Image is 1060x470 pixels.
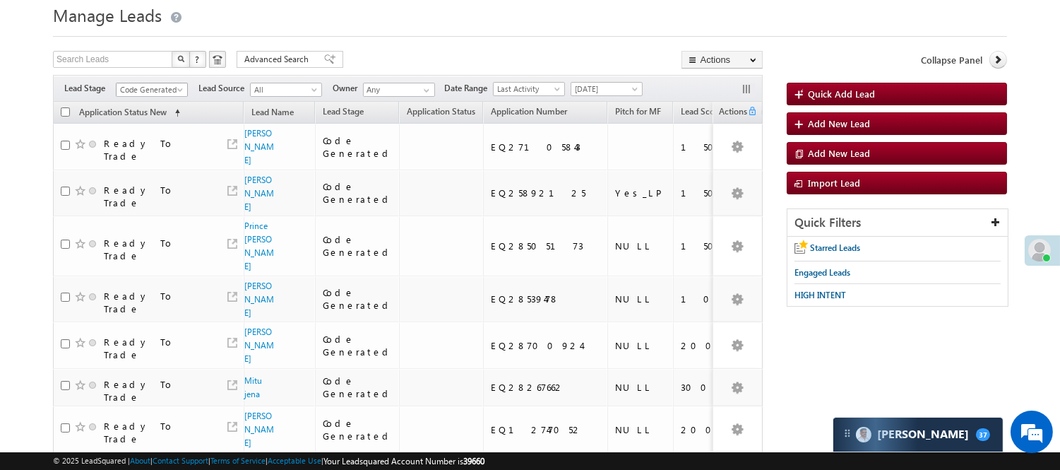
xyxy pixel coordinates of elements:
div: NULL [615,423,667,436]
div: 150 [681,141,733,153]
span: Engaged Leads [794,267,850,278]
div: Code Generated [323,333,393,358]
div: NULL [615,293,667,305]
span: Add New Lead [808,147,870,159]
img: carter-drag [842,428,853,439]
div: Code Generated [323,286,393,312]
div: 300 [681,381,733,394]
div: EQ27105843 [491,141,601,153]
div: 100 [681,293,733,305]
a: [PERSON_NAME] [244,128,274,165]
a: [PERSON_NAME] [244,411,274,448]
a: All [250,83,322,97]
div: Code Generated [323,375,393,400]
div: EQ28539478 [491,293,601,305]
div: 200 [681,339,733,352]
a: [PERSON_NAME] [244,281,274,318]
a: Lead Score [674,104,729,122]
a: Contact Support [153,456,208,465]
span: Import Lead [808,177,860,189]
span: Application Status New [79,107,167,117]
span: Lead Score [681,106,722,117]
span: Lead Stage [323,106,364,117]
span: 39660 [463,456,484,466]
a: Lead Stage [316,104,371,122]
img: Search [177,55,184,62]
div: Ready To Trade [104,290,210,315]
span: Collapse Panel [921,54,982,66]
div: EQ28700924 [491,339,601,352]
a: Code Generated [116,83,188,97]
div: Ready To Trade [104,184,210,209]
span: Application Status [407,106,475,117]
div: Code Generated [323,233,393,259]
a: Application Number [484,104,574,122]
span: Your Leadsquared Account Number is [323,456,484,466]
img: Carter [856,427,871,442]
a: Application Status [400,104,482,122]
input: Type to Search [363,83,435,97]
img: d_60004797649_company_0_60004797649 [24,74,59,93]
div: Code Generated [323,417,393,442]
a: Lead Name [244,105,301,123]
div: carter-dragCarter[PERSON_NAME]37 [833,417,1004,452]
span: Actions [713,104,747,122]
a: Show All Items [416,83,434,98]
a: Acceptable Use [268,456,321,465]
div: Minimize live chat window [232,7,266,41]
button: ? [189,51,206,68]
span: Owner [333,82,363,95]
div: Yes_LP [615,187,667,199]
span: Date Range [444,82,493,95]
a: Pitch for MF [608,104,668,122]
span: (sorted ascending) [169,107,180,119]
span: Last Activity [494,83,561,95]
span: Application Number [491,106,567,117]
a: [DATE] [571,82,643,96]
span: Manage Leads [53,4,162,26]
span: Starred Leads [810,242,860,253]
a: Application Status New (sorted ascending) [72,104,187,122]
div: Ready To Trade [104,378,210,404]
textarea: Type your message and hit 'Enter' [18,131,258,355]
div: 200 [681,423,733,436]
span: [DATE] [571,83,638,95]
span: Lead Source [198,82,250,95]
div: EQ28505173 [491,240,601,252]
span: Code Generated [117,83,184,96]
div: EQ12747052 [491,423,601,436]
span: Lead Stage [64,82,116,95]
a: About [130,456,150,465]
a: Prince [PERSON_NAME] [244,221,274,271]
div: 150 [681,240,733,252]
div: EQ25892125 [491,187,601,199]
a: Mitu jena [244,375,262,399]
div: Code Generated [323,180,393,206]
span: 37 [976,428,990,441]
span: Advanced Search [244,53,313,66]
a: [PERSON_NAME] [244,327,274,364]
div: Ready To Trade [104,237,210,262]
span: ? [195,53,201,65]
div: Ready To Trade [104,336,210,361]
span: Quick Add Lead [808,88,875,100]
input: Check all records [61,107,70,117]
div: 150 [681,187,733,199]
span: All [251,83,318,96]
div: Code Generated [323,134,393,160]
span: Add New Lead [808,117,870,129]
a: Terms of Service [210,456,266,465]
span: © 2025 LeadSquared | | | | | [53,454,484,468]
div: Ready To Trade [104,420,210,445]
div: Chat with us now [73,74,237,93]
button: Actions [681,51,763,69]
div: NULL [615,381,667,394]
div: EQ28267662 [491,381,601,394]
div: NULL [615,339,667,352]
span: HIGH INTENT [794,290,846,300]
div: Ready To Trade [104,137,210,163]
span: Pitch for MF [615,106,661,117]
a: Last Activity [493,82,565,96]
div: NULL [615,240,667,252]
a: [PERSON_NAME] [244,175,274,212]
